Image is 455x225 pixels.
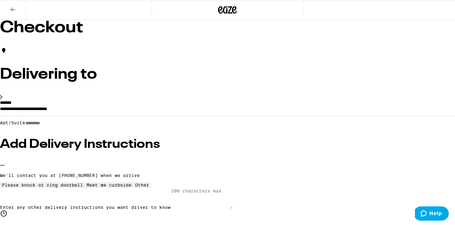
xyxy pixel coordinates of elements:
[133,182,151,188] button: Other
[415,206,449,222] iframe: Opens a widget where you can find more information
[87,183,131,187] div: Meet me curbside
[135,183,149,187] div: Other
[85,182,133,188] button: Meet me curbside
[2,183,83,187] div: Please knock or ring doorbell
